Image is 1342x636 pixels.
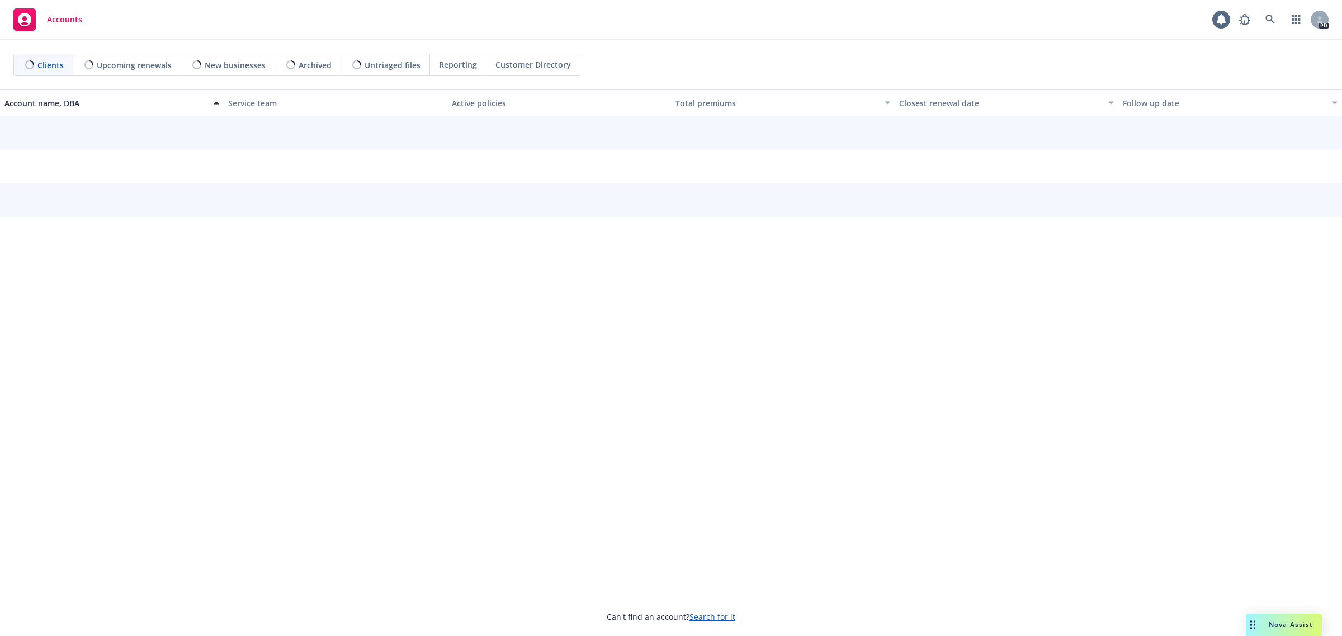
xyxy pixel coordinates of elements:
a: Switch app [1285,8,1307,31]
div: Account name, DBA [4,97,207,109]
a: Search for it [689,611,735,622]
a: Report a Bug [1234,8,1256,31]
span: Customer Directory [495,59,571,70]
div: Total premiums [675,97,878,109]
div: Active policies [452,97,667,109]
button: Total premiums [671,89,895,116]
span: Nova Assist [1269,620,1313,629]
button: Follow up date [1118,89,1342,116]
div: Follow up date [1123,97,1325,109]
div: Closest renewal date [899,97,1102,109]
a: Accounts [9,4,87,35]
button: Nova Assist [1246,614,1322,636]
span: New businesses [205,59,266,71]
a: Search [1259,8,1282,31]
span: Can't find an account? [607,611,735,623]
span: Accounts [47,15,82,24]
button: Active policies [447,89,671,116]
span: Clients [37,59,64,71]
span: Reporting [439,59,477,70]
span: Untriaged files [365,59,420,71]
button: Service team [224,89,447,116]
span: Upcoming renewals [97,59,172,71]
span: Archived [299,59,332,71]
div: Drag to move [1246,614,1260,636]
div: Service team [228,97,443,109]
button: Closest renewal date [895,89,1118,116]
